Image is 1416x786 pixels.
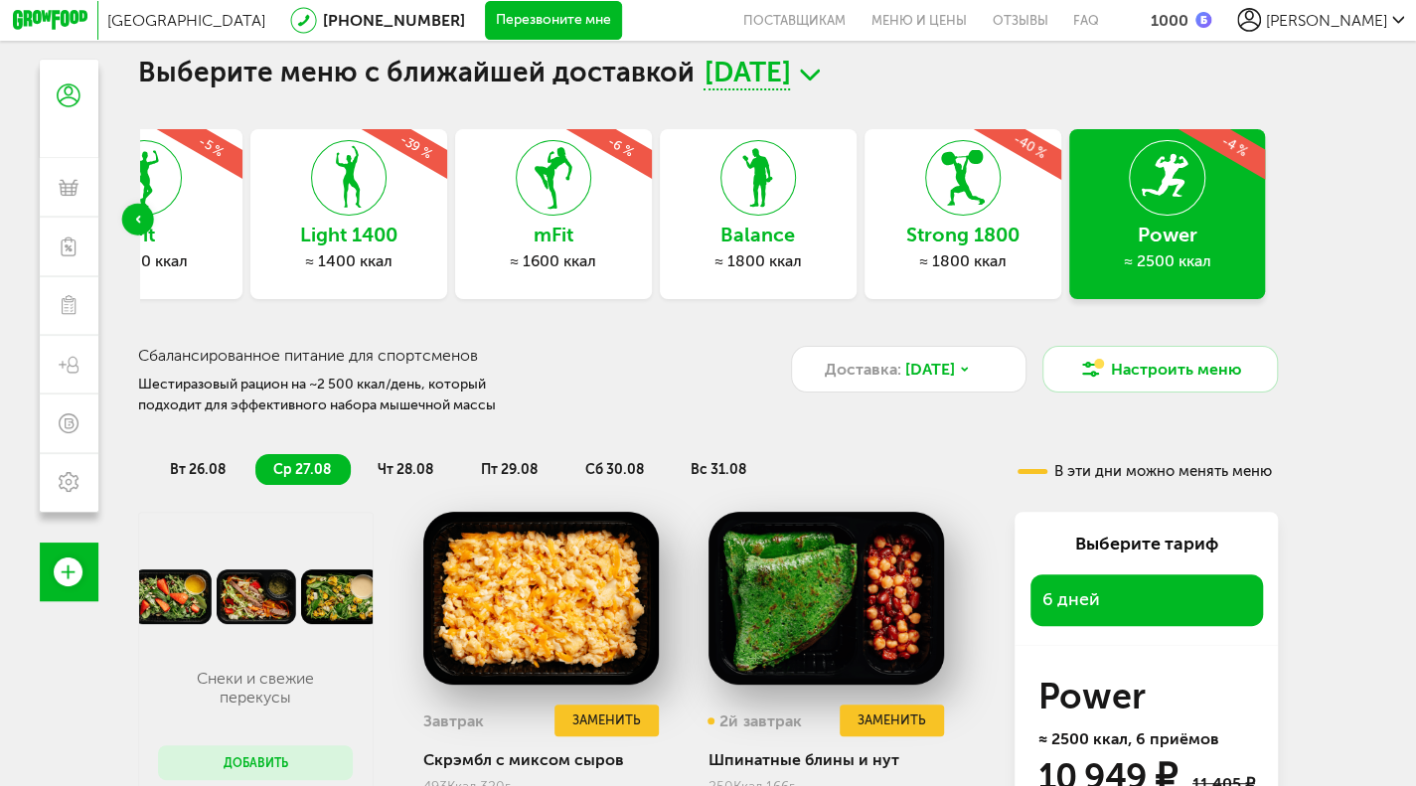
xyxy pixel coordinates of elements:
div: -6 % [530,86,712,206]
span: вт 26.08 [170,461,226,478]
h3: 2й завтрак [708,711,801,730]
div: Шестиразовый рацион на ~2 500 ккал/день, который подходит для эффективного набора мышечной массы [138,375,543,416]
div: ≈ 1600 ккал [455,251,652,270]
span: чт 28.08 [378,461,433,478]
span: [PERSON_NAME] [1266,11,1387,30]
div: ≈ 1800 ккал [660,251,857,270]
h3: Сбалансированное питание для спортсменов [138,346,791,365]
h3: Strong 1800 [865,225,1061,246]
h3: Power [1069,225,1266,246]
button: Заменить [840,705,944,736]
p: Снеки и свежие перекусы [178,669,334,707]
div: Previous slide [122,204,154,236]
span: сб 30.08 [585,461,644,478]
img: big_fO5N4WWqvRcL2cb8.png [423,512,660,685]
h3: Завтрак [423,711,484,730]
div: ≈ 1400 ккал [250,251,447,270]
div: В эти дни можно менять меню [1018,464,1272,479]
span: вс 31.08 [691,461,746,478]
h1: Выберите меню с ближайшей доставкой [138,60,1279,90]
div: Шпинатные блины и нут [708,750,944,769]
h3: Fit [46,225,242,246]
button: Заменить [554,705,659,736]
span: Доставка: [825,358,901,382]
span: [DATE] [905,358,955,382]
div: -4 % [1144,86,1327,206]
button: Настроить меню [1042,346,1279,393]
a: [PHONE_NUMBER] [323,11,465,30]
div: Выберите тариф [1030,532,1263,557]
button: Добавить [158,745,353,780]
div: Скрэмбл с миксом сыров [423,750,660,769]
span: [GEOGRAPHIC_DATA] [107,11,265,30]
div: ≈ 1800 ккал [865,251,1061,270]
img: bonus_b.cdccf46.png [1195,12,1211,28]
h3: Balance [660,225,857,246]
span: ≈ 2500 ккал, 6 приёмов [1038,729,1219,748]
h3: Power [1038,682,1255,713]
div: ≈ 2500 ккал [1069,251,1266,270]
h3: Light 1400 [250,225,447,246]
div: -39 % [325,86,508,206]
span: ср 27.08 [273,461,331,478]
div: ≈ 1200 ккал [46,251,242,270]
button: Перезвоните мне [485,1,623,41]
div: -40 % [939,86,1122,206]
div: -5 % [120,86,303,206]
span: пт 29.08 [481,461,538,478]
span: 6 дней [1042,588,1100,610]
img: big_LqmLstlrm6U4DaNX.png [708,512,944,685]
h3: mFit [455,225,652,246]
span: [DATE] [704,60,790,90]
div: 1000 [1151,11,1188,30]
